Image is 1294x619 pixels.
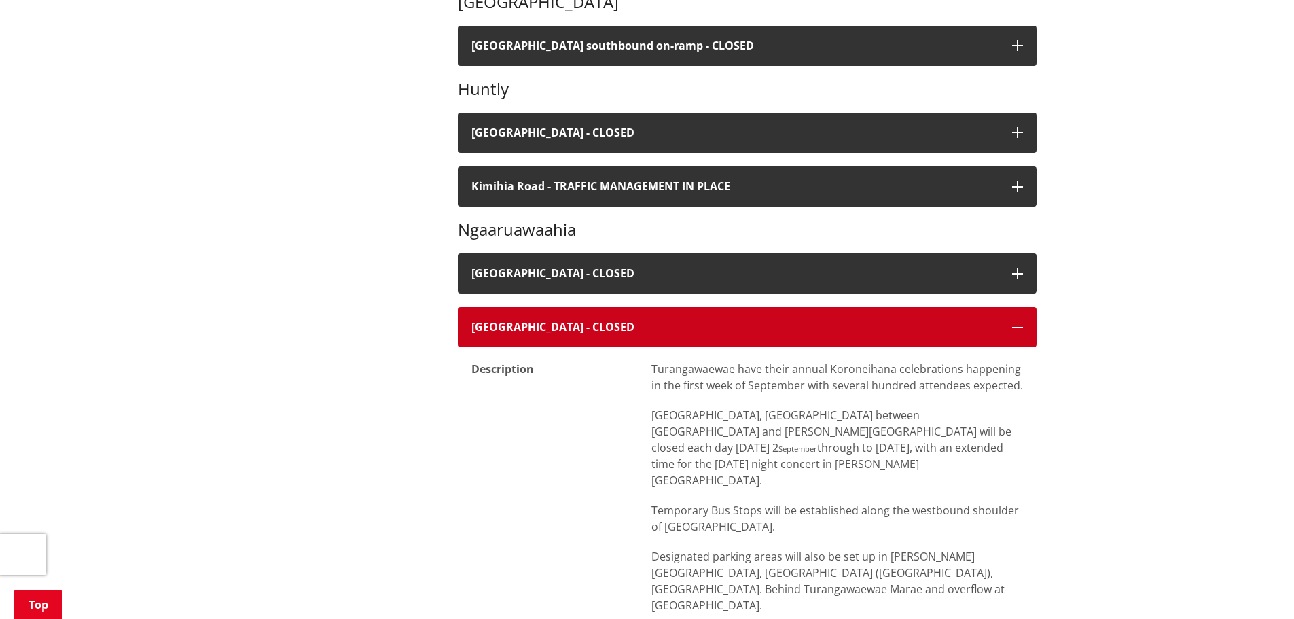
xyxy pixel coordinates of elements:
[14,590,62,619] a: Top
[458,26,1037,66] button: [GEOGRAPHIC_DATA] southbound on-ramp - CLOSED
[778,444,817,454] span: September
[471,126,999,139] h4: [GEOGRAPHIC_DATA] - CLOSED
[458,79,1037,99] h3: Huntly
[471,180,999,193] h4: Kimihia Road - TRAFFIC MANAGEMENT IN PLACE
[458,220,1037,240] h3: Ngaaruawaahia
[651,361,1023,393] p: Turangawaewae have their annual Koroneihana celebrations happening in the first week of September...
[1232,562,1280,611] iframe: Messenger Launcher
[651,502,1023,535] p: Temporary Bus Stops will be established along the westbound shoulder of [GEOGRAPHIC_DATA].
[471,39,999,52] h4: [GEOGRAPHIC_DATA] southbound on-ramp - CLOSED
[458,253,1037,294] button: [GEOGRAPHIC_DATA] - CLOSED
[471,321,999,334] h4: [GEOGRAPHIC_DATA] - CLOSED
[471,267,999,280] h4: [GEOGRAPHIC_DATA] - CLOSED
[651,407,1023,489] p: [GEOGRAPHIC_DATA], [GEOGRAPHIC_DATA] between [GEOGRAPHIC_DATA] and [PERSON_NAME][GEOGRAPHIC_DATA]...
[651,548,1023,614] p: Designated parking areas will also be set up in [PERSON_NAME][GEOGRAPHIC_DATA], [GEOGRAPHIC_DATA]...
[458,307,1037,347] button: [GEOGRAPHIC_DATA] - CLOSED
[458,113,1037,153] button: [GEOGRAPHIC_DATA] - CLOSED
[458,166,1037,207] button: Kimihia Road - TRAFFIC MANAGEMENT IN PLACE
